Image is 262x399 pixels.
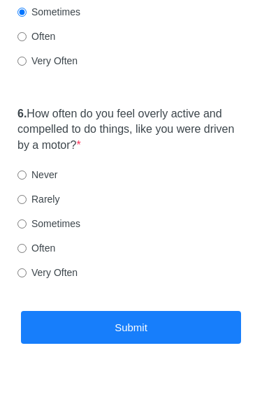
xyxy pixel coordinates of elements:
input: Often [17,244,27,253]
strong: 6. [17,108,27,119]
label: How often do you feel overly active and compelled to do things, like you were driven by a motor? [17,106,245,154]
input: Sometimes [17,219,27,228]
label: Very Often [17,54,78,68]
label: Sometimes [17,5,80,19]
label: Sometimes [17,217,80,231]
input: Very Often [17,268,27,277]
input: Often [17,32,27,41]
input: Never [17,171,27,180]
input: Very Often [17,57,27,66]
input: Sometimes [17,8,27,17]
input: Rarely [17,195,27,204]
label: Never [17,168,57,182]
button: Submit [21,311,241,344]
label: Rarely [17,192,59,206]
label: Very Often [17,266,78,280]
label: Often [17,29,55,43]
label: Often [17,241,55,255]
